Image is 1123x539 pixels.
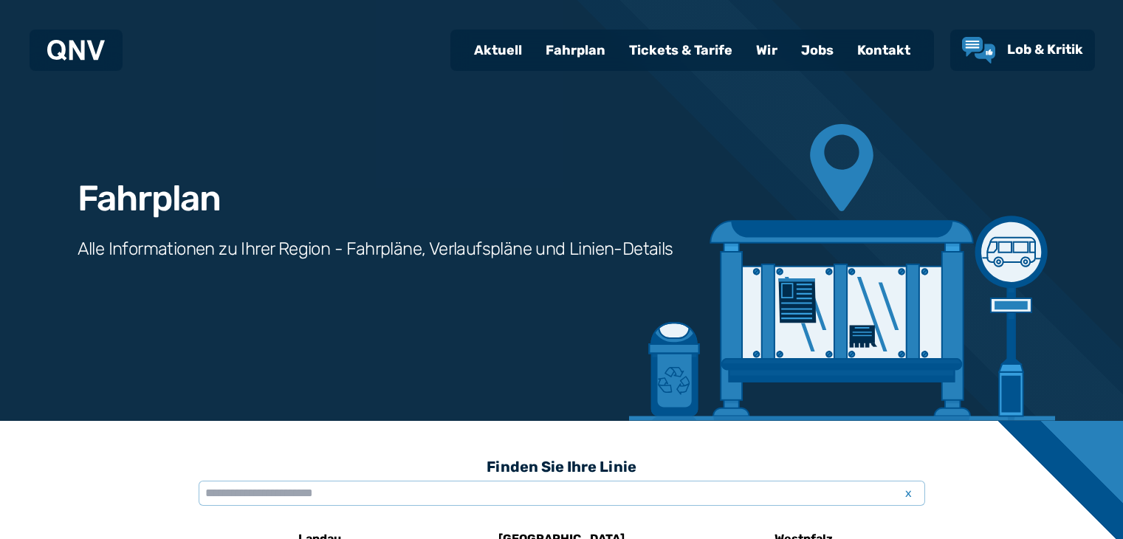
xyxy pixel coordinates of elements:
[962,37,1083,63] a: Lob & Kritik
[78,237,673,261] h3: Alle Informationen zu Ihrer Region - Fahrpläne, Verlaufspläne und Linien-Details
[617,31,744,69] a: Tickets & Tarife
[534,31,617,69] a: Fahrplan
[47,35,105,65] a: QNV Logo
[78,181,221,216] h1: Fahrplan
[899,484,919,502] span: x
[199,450,925,483] h3: Finden Sie Ihre Linie
[47,40,105,61] img: QNV Logo
[1007,41,1083,58] span: Lob & Kritik
[744,31,789,69] a: Wir
[845,31,922,69] a: Kontakt
[462,31,534,69] a: Aktuell
[789,31,845,69] a: Jobs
